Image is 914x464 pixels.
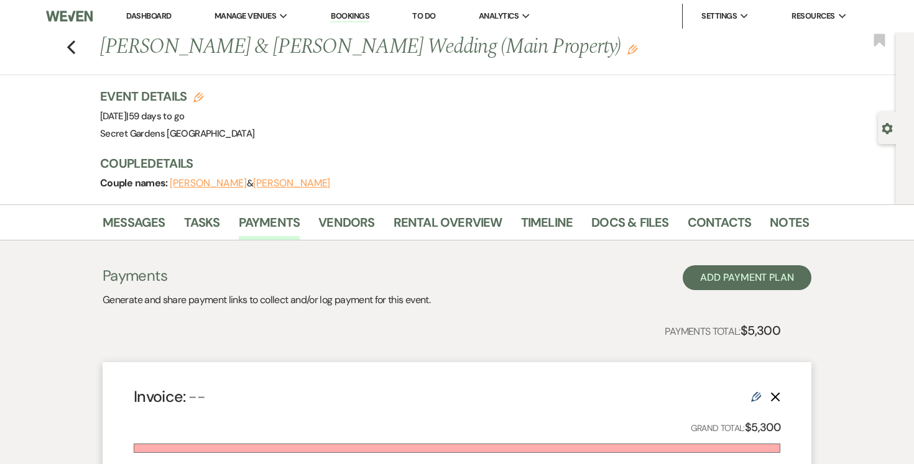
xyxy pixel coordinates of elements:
p: Generate and share payment links to collect and/or log payment for this event. [103,292,430,308]
button: [PERSON_NAME] [170,178,247,188]
a: Bookings [331,11,369,22]
span: Couple names: [100,176,170,189]
a: Contacts [688,212,752,240]
span: 59 days to go [129,110,185,122]
a: Docs & Files [591,212,668,240]
a: Payments [239,212,300,240]
h3: Event Details [100,88,255,105]
span: Settings [701,10,737,22]
span: | [126,110,184,122]
img: Weven Logo [46,3,93,29]
p: Grand Total: [691,419,781,437]
button: Open lead details [882,122,893,134]
h1: [PERSON_NAME] & [PERSON_NAME] Wedding (Main Property) [100,32,657,62]
a: Timeline [521,212,573,240]
span: -- [188,386,205,407]
p: Payments Total: [665,321,780,340]
span: & [170,177,330,189]
h3: Payments [103,265,430,286]
a: Dashboard [126,11,171,21]
span: Analytics [479,10,519,22]
a: Notes [770,212,809,240]
button: [PERSON_NAME] [253,178,330,188]
a: Messages [103,212,165,240]
a: Rental Overview [394,212,502,240]
button: Add Payment Plan [683,265,811,290]
a: Tasks [184,212,220,240]
span: Manage Venues [215,10,276,22]
h4: Invoice: [134,386,205,407]
a: To Do [412,11,435,21]
strong: $5,300 [741,322,780,339]
strong: $5,300 [745,420,780,435]
h3: Couple Details [100,155,796,172]
button: Edit [627,43,637,55]
span: Resources [792,10,834,22]
a: Vendors [318,212,374,240]
span: [DATE] [100,110,184,122]
span: Secret Gardens [GEOGRAPHIC_DATA] [100,127,255,140]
